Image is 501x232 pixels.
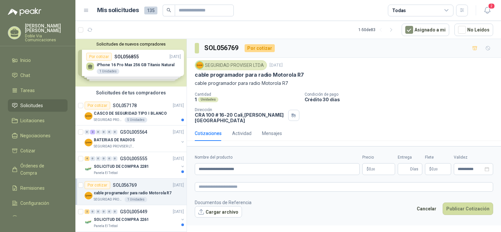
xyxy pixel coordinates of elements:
a: 0 2 0 0 0 0 GSOL005564[DATE] Company LogoBATERIAS DE RADIOSSEGURIDAD PROVISER LTDA [85,128,185,149]
p: CASCO DE SEGURIDAD TIPO I BLANCO [94,110,167,117]
p: [DATE] [173,129,184,135]
span: Inicio [20,57,31,64]
a: 2 0 0 0 0 0 GSOL005449[DATE] Company LogoSOLICITUD DE COMPRA 2261Panela El Trébol [85,208,185,229]
span: 2 [488,3,495,9]
p: SOLICITUD DE COMPRA 2261 [94,217,149,223]
p: SOL056769 [113,183,137,187]
div: 0 [107,156,112,161]
span: Órdenes de Compra [20,162,61,177]
p: GSOL005449 [120,209,147,214]
span: $ [429,167,431,171]
button: Cargar archivo [195,206,242,218]
p: Panela El Trébol [94,223,118,229]
a: 4 0 0 0 0 0 GSOL005555[DATE] Company LogoSOLICITUD DE COMPRA 2281Panela El Trébol [85,155,185,176]
span: Negociaciones [20,132,50,139]
span: 135 [144,7,157,14]
div: 2 [90,130,95,134]
div: 0 [107,209,112,214]
p: [PERSON_NAME] [PERSON_NAME] [25,24,68,33]
p: Doble Via Comunicaciones [25,34,68,42]
p: Dirección [195,107,286,112]
div: 0 [96,130,101,134]
p: SEGURIDAD PROVISER LTDA [94,197,123,202]
a: Solicitudes [8,99,68,112]
p: GSOL005555 [120,156,147,161]
span: Remisiones [20,184,45,192]
label: Nombre del producto [195,154,360,161]
span: ,00 [434,167,438,171]
div: 0 [101,209,106,214]
button: Cancelar [413,203,440,215]
div: 5 Unidades [125,117,147,123]
span: 0 [369,167,375,171]
span: Manuales y ayuda [20,215,58,222]
a: Cotizar [8,145,68,157]
div: Unidades [198,97,218,102]
p: [DATE] [173,103,184,109]
span: Licitaciones [20,117,45,124]
p: SEGURIDAD PROVISER LTDA [94,144,135,149]
img: Company Logo [85,218,92,226]
div: 0 [90,209,95,214]
img: Company Logo [196,62,203,69]
span: ,00 [371,167,375,171]
p: [DATE] [270,62,283,68]
a: Por cotizarSOL056769[DATE] Company Logocable programador para radio Motorola R7SEGURIDAD PROVISER... [75,179,187,205]
p: [DATE] [173,182,184,188]
button: Publicar Cotización [443,203,493,215]
div: 0 [112,209,117,214]
p: $ 0,00 [425,163,451,175]
p: Documentos de Referencia [195,199,251,206]
div: Solicitudes de nuevos compradoresPor cotizarSOL056855[DATE] iPhone 16 Pro Max 256 GB Titanio Natu... [75,39,187,87]
p: SOLICITUD DE COMPRA 2281 [94,164,149,170]
a: Manuales y ayuda [8,212,68,224]
img: Company Logo [85,139,92,146]
div: 1 - 50 de 83 [358,25,396,35]
div: 0 [90,156,95,161]
div: 0 [112,156,117,161]
p: SEGURIDAD PROVISER LTDA [94,117,123,123]
div: 0 [101,156,106,161]
p: [DATE] [173,156,184,162]
div: Por cotizar [245,44,275,52]
a: Por cotizarSOL057178[DATE] Company LogoCASCO DE SEGURIDAD TIPO I BLANCOSEGURIDAD PROVISER LTDA5 U... [75,99,187,126]
p: Condición de pago [305,92,499,97]
button: Solicitudes de nuevos compradores [78,42,184,47]
a: Tareas [8,84,68,97]
h1: Mis solicitudes [97,6,139,15]
label: Flete [425,154,451,161]
button: 2 [481,5,493,16]
span: Tareas [20,87,35,94]
p: Cantidad [195,92,299,97]
a: Configuración [8,197,68,209]
div: Todas [392,7,406,14]
h3: SOL056769 [204,43,239,53]
div: Por cotizar [85,102,110,109]
span: Días [410,164,418,175]
p: Panela El Trébol [94,170,118,176]
div: 0 [101,130,106,134]
p: SOL057178 [113,103,137,108]
img: Company Logo [85,112,92,120]
div: 0 [112,130,117,134]
p: GSOL005564 [120,130,147,134]
div: SEGURIDAD PROVISER LTDA [195,60,267,70]
a: Negociaciones [8,129,68,142]
span: search [167,8,171,12]
p: [DATE] [173,209,184,215]
div: Cotizaciones [195,130,222,137]
label: Precio [362,154,395,161]
div: Mensajes [262,130,282,137]
button: Asignado a mi [402,24,449,36]
a: Licitaciones [8,114,68,127]
p: Crédito 30 días [305,97,499,102]
p: cable programador para radio Motorola R7 [195,71,304,78]
div: 0 [96,209,101,214]
p: cable programador para radio Motorola R7 [195,80,493,87]
span: Solicitudes [20,102,43,109]
div: 0 [96,156,101,161]
button: No Leídos [454,24,493,36]
a: Chat [8,69,68,82]
div: 0 [85,130,90,134]
label: Validez [454,154,493,161]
